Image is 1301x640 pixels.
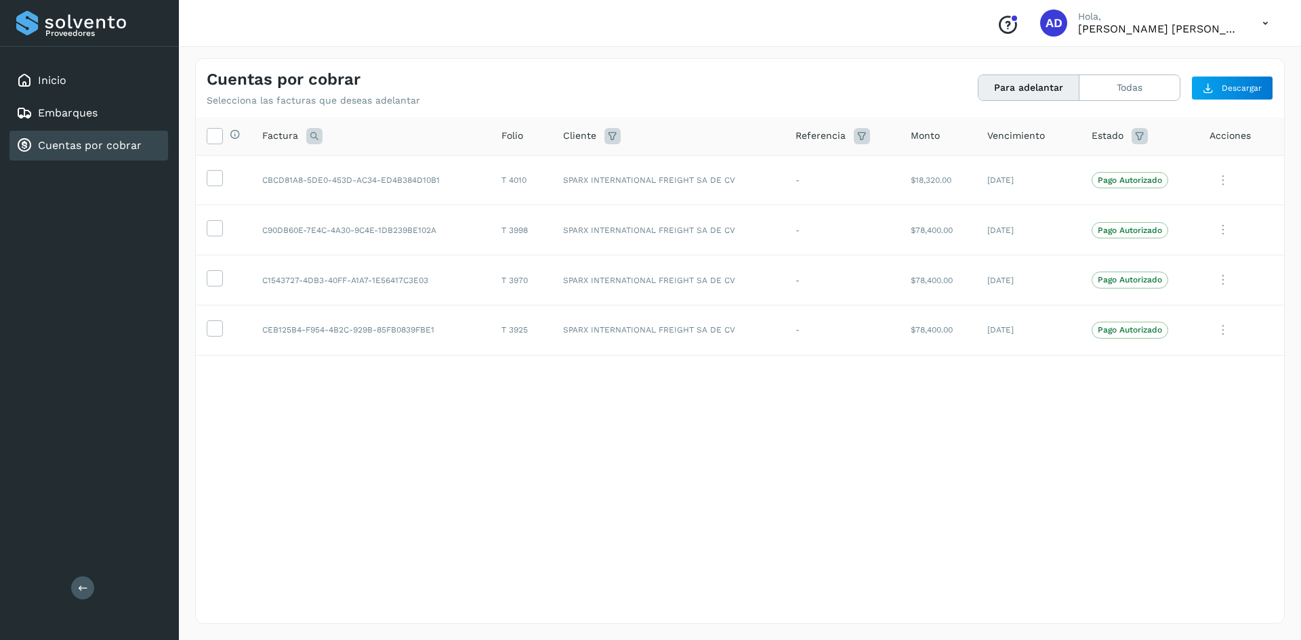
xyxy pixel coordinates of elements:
td: SPARX INTERNATIONAL FREIGHT SA DE CV [552,155,785,205]
td: - [785,255,900,305]
p: Pago Autorizado [1098,325,1162,335]
span: Vencimiento [987,129,1045,143]
td: $18,320.00 [900,155,976,205]
a: Embarques [38,106,98,119]
span: Estado [1092,129,1123,143]
p: Selecciona las facturas que deseas adelantar [207,95,420,106]
div: Embarques [9,98,168,128]
p: Pago Autorizado [1098,226,1162,235]
td: SPARX INTERNATIONAL FREIGHT SA DE CV [552,305,785,355]
td: - [785,205,900,255]
div: Cuentas por cobrar [9,131,168,161]
td: $78,400.00 [900,205,976,255]
p: Pago Autorizado [1098,275,1162,284]
button: Todas [1079,75,1180,100]
a: Inicio [38,74,66,87]
a: Cuentas por cobrar [38,139,142,152]
span: Factura [262,129,298,143]
span: Acciones [1210,129,1251,143]
td: $78,400.00 [900,255,976,305]
span: Folio [501,129,523,143]
td: C90DB60E-7E4C-4A30-9C4E-1DB239BE102A [251,205,491,255]
td: T 3998 [491,205,552,255]
h4: Cuentas por cobrar [207,70,360,89]
td: [DATE] [976,205,1081,255]
span: Monto [911,129,940,143]
td: T 4010 [491,155,552,205]
td: T 3925 [491,305,552,355]
td: - [785,155,900,205]
td: SPARX INTERNATIONAL FREIGHT SA DE CV [552,205,785,255]
td: SPARX INTERNATIONAL FREIGHT SA DE CV [552,255,785,305]
td: T 3970 [491,255,552,305]
td: [DATE] [976,255,1081,305]
p: Proveedores [45,28,163,38]
span: Cliente [563,129,596,143]
td: - [785,305,900,355]
td: CEB125B4-F954-4B2C-929B-85FB0839FBE1 [251,305,491,355]
span: Descargar [1222,82,1262,94]
button: Para adelantar [978,75,1079,100]
td: [DATE] [976,155,1081,205]
p: Hola, [1078,11,1241,22]
td: CBCD81A8-5DE0-453D-AC34-ED4B384D10B1 [251,155,491,205]
button: Descargar [1191,76,1273,100]
td: $78,400.00 [900,305,976,355]
p: Pago Autorizado [1098,175,1162,185]
div: Inicio [9,66,168,95]
span: Referencia [796,129,846,143]
td: C1543727-4DB3-40FF-A1A7-1E56417C3E03 [251,255,491,305]
td: [DATE] [976,305,1081,355]
p: ALMA DELIA CASTAÑEDA MERCADO [1078,22,1241,35]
